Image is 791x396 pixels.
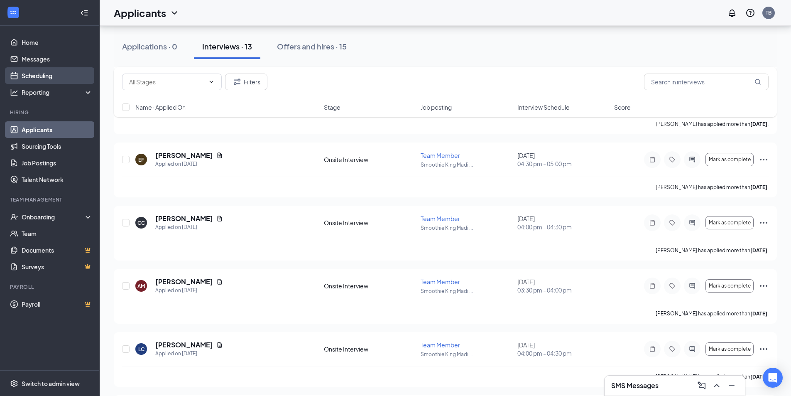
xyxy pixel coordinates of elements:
svg: Document [216,278,223,285]
div: Onsite Interview [324,282,416,290]
svg: Note [647,283,657,289]
svg: ComposeMessage [697,381,707,391]
div: AM [137,283,145,290]
div: [DATE] [517,151,609,168]
h5: [PERSON_NAME] [155,151,213,160]
span: Team Member [421,152,460,159]
button: Minimize [725,379,738,392]
button: Filter Filters [225,74,267,90]
h5: [PERSON_NAME] [155,340,213,349]
h1: Applicants [114,6,166,20]
div: LC [138,346,144,353]
button: ChevronUp [710,379,723,392]
span: Team Member [421,341,460,349]
div: Reporting [22,88,93,96]
svg: Settings [10,379,18,388]
svg: ActiveChat [687,283,697,289]
svg: ActiveChat [687,156,697,163]
svg: Ellipses [759,281,769,291]
span: Score [614,103,631,111]
h3: SMS Messages [611,381,659,390]
div: Offers and hires · 15 [277,41,347,52]
div: [DATE] [517,341,609,357]
div: [DATE] [517,278,609,294]
a: Team [22,225,93,242]
svg: Note [647,156,657,163]
div: Switch to admin view [22,379,80,388]
svg: Tag [667,219,677,226]
div: Team Management [10,196,91,203]
div: Onsite Interview [324,155,416,164]
p: [PERSON_NAME] has applied more than . [656,310,769,317]
span: Name · Applied On [135,103,186,111]
svg: ChevronUp [712,381,722,391]
p: Smoothie King Madi ... [421,161,512,168]
div: Onsite Interview [324,219,416,227]
a: Applicants [22,121,93,138]
p: Smoothie King Madi ... [421,351,512,358]
span: Mark as complete [709,283,751,289]
div: TB [766,9,771,16]
svg: ActiveChat [687,346,697,352]
span: Interview Schedule [517,103,570,111]
span: Job posting [421,103,452,111]
a: DocumentsCrown [22,242,93,258]
a: PayrollCrown [22,296,93,312]
span: Stage [324,103,340,111]
div: Applications · 0 [122,41,177,52]
span: Team Member [421,215,460,222]
div: CC [137,219,145,226]
span: 03:30 pm - 04:00 pm [517,286,609,294]
svg: Tag [667,346,677,352]
p: [PERSON_NAME] has applied more than . [656,184,769,191]
div: Hiring [10,109,91,116]
div: Applied on [DATE] [155,286,223,295]
h5: [PERSON_NAME] [155,214,213,223]
span: 04:30 pm - 05:00 pm [517,160,609,168]
button: Mark as complete [705,216,754,229]
svg: Note [647,219,657,226]
svg: Document [216,342,223,348]
a: Home [22,34,93,51]
p: Smoothie King Madi ... [421,224,512,231]
svg: ChevronDown [169,8,179,18]
svg: Filter [232,77,242,87]
svg: Analysis [10,88,18,96]
div: Applied on [DATE] [155,160,223,168]
b: [DATE] [750,374,767,380]
div: EF [138,156,144,163]
svg: ChevronDown [208,79,215,85]
div: [DATE] [517,214,609,231]
span: Mark as complete [709,346,751,352]
a: Scheduling [22,67,93,84]
svg: Tag [667,283,677,289]
div: Interviews · 13 [202,41,252,52]
svg: Notifications [727,8,737,18]
svg: Minimize [727,381,737,391]
a: Sourcing Tools [22,138,93,155]
input: All Stages [129,77,205,86]
svg: MagnifyingGlass [754,79,761,85]
svg: WorkstreamLogo [9,8,17,17]
b: [DATE] [750,310,767,317]
b: [DATE] [750,184,767,190]
svg: Document [216,215,223,222]
button: ComposeMessage [695,379,708,392]
div: Applied on [DATE] [155,349,223,358]
svg: QuestionInfo [745,8,755,18]
p: [PERSON_NAME] has applied more than . [656,373,769,380]
span: 04:00 pm - 04:30 pm [517,349,609,357]
svg: Collapse [80,9,88,17]
svg: Document [216,152,223,159]
svg: ActiveChat [687,219,697,226]
p: Smoothie King Madi ... [421,288,512,295]
svg: UserCheck [10,213,18,221]
button: Mark as complete [705,342,754,356]
div: Onboarding [22,213,86,221]
a: Talent Network [22,171,93,188]
p: [PERSON_NAME] has applied more than . [656,247,769,254]
svg: Ellipses [759,344,769,354]
div: Payroll [10,283,91,290]
span: 04:00 pm - 04:30 pm [517,223,609,231]
span: Mark as complete [709,220,751,226]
